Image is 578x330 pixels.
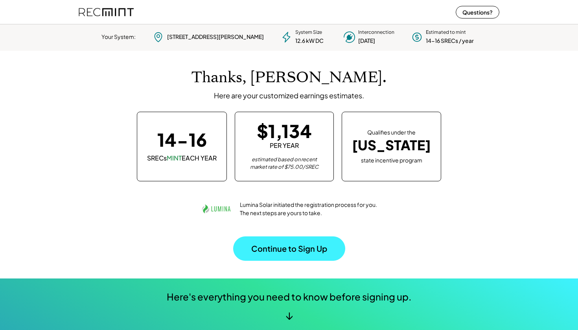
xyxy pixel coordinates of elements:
[79,2,134,22] img: recmint-logotype%403x%20%281%29.jpeg
[233,236,345,261] button: Continue to Sign Up
[295,37,324,45] div: 12.6 kW DC
[358,29,394,36] div: Interconnection
[361,155,422,164] div: state incentive program
[257,122,312,140] div: $1,134
[352,137,431,153] div: [US_STATE]
[426,29,466,36] div: Estimated to mint
[167,290,412,304] div: Here's everything you need to know before signing up.
[426,37,474,45] div: 14-16 SRECs / year
[101,33,136,41] div: Your System:
[240,201,378,217] div: Lumina Solar initiated the registration process for you. The next steps are yours to take.
[214,91,364,100] div: Here are your customized earnings estimates.
[456,6,499,18] button: Questions?
[147,154,217,162] div: SRECs EACH YEAR
[201,193,232,225] img: lumina.png
[157,131,207,148] div: 14-16
[358,37,375,45] div: [DATE]
[167,33,264,41] div: [STREET_ADDRESS][PERSON_NAME]
[167,154,182,162] font: MINT
[270,141,299,150] div: PER YEAR
[245,156,324,171] div: estimated based on recent market rate of $75.00/SREC
[295,29,322,36] div: System Size
[191,68,387,87] h1: Thanks, [PERSON_NAME].
[285,309,293,321] div: ↓
[367,129,416,136] div: Qualifies under the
